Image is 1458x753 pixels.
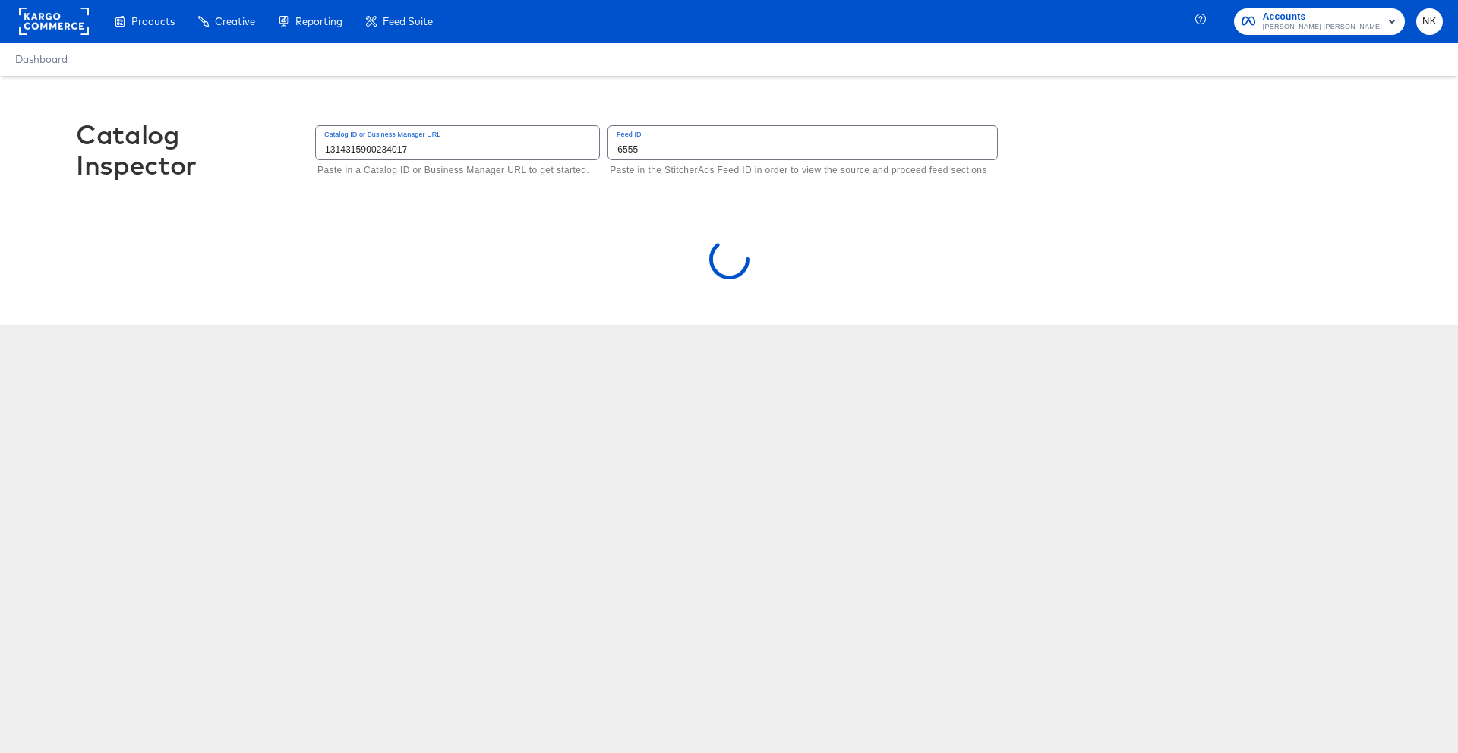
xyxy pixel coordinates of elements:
span: Creative [215,15,255,27]
button: NK [1416,8,1443,35]
div: Catalog Inspector [76,119,304,180]
span: Feed Suite [383,15,433,27]
span: [PERSON_NAME] [PERSON_NAME] [1263,21,1382,33]
span: NK [1422,13,1437,30]
span: Reporting [295,15,342,27]
span: Products [131,15,175,27]
span: Accounts [1263,9,1382,25]
p: Paste in a Catalog ID or Business Manager URL to get started. [317,163,589,178]
a: Dashboard [15,53,68,65]
button: Accounts[PERSON_NAME] [PERSON_NAME] [1234,8,1405,35]
p: Paste in the StitcherAds Feed ID in order to view the source and proceed feed sections [610,163,987,178]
